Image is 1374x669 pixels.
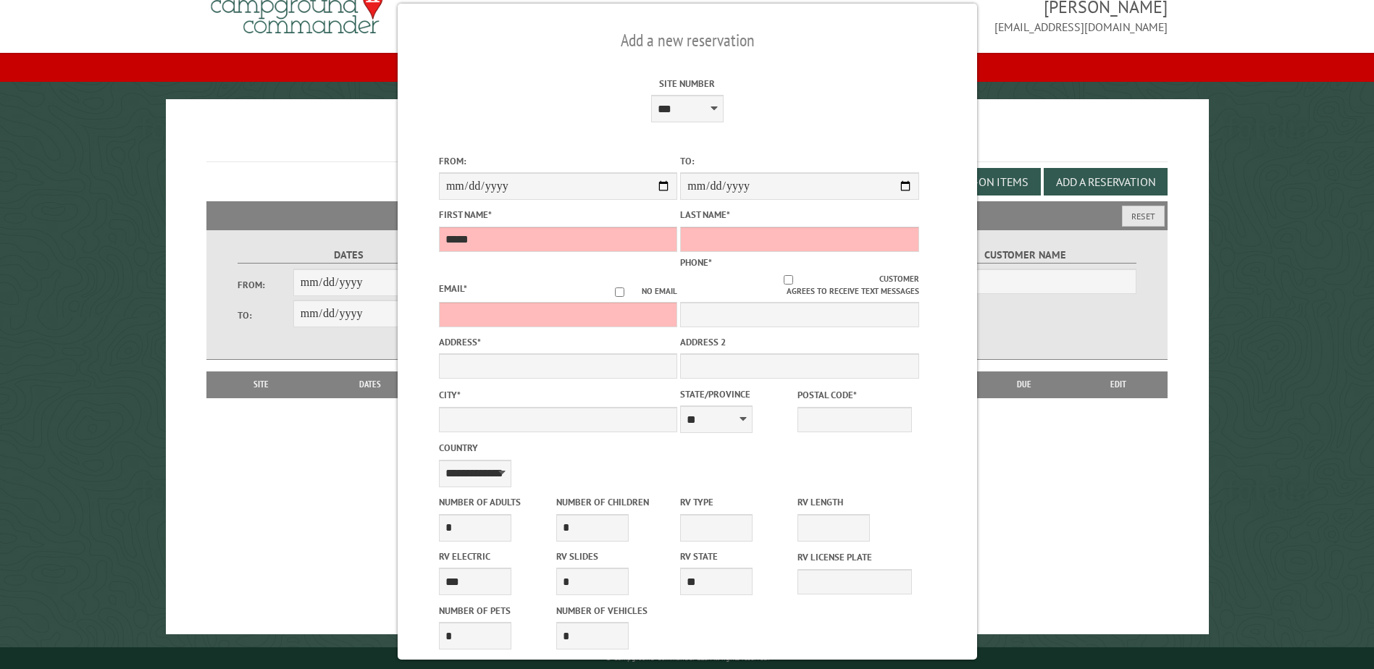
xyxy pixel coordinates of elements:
label: Phone [680,256,712,269]
h1: Reservations [206,122,1167,162]
label: RV Slides [556,550,670,563]
label: RV License Plate [797,550,912,564]
button: Edit Add-on Items [916,168,1041,195]
label: Country [438,441,676,455]
label: RV Length [797,495,912,509]
input: No email [598,287,642,297]
button: Reset [1122,206,1165,227]
label: Number of Children [556,495,670,509]
label: Number of Pets [438,604,553,618]
label: Address 2 [680,335,918,349]
label: Address [438,335,676,349]
label: Number of Adults [438,495,553,509]
label: Email [438,282,466,295]
label: To: [238,308,293,322]
label: Customer agrees to receive text messages [680,273,918,298]
label: From: [238,278,293,292]
label: Site Number [568,77,806,91]
label: Last Name [680,208,918,222]
th: Edit [1070,371,1168,397]
label: Number of Vehicles [556,604,670,618]
input: Customer agrees to receive text messages [698,275,879,285]
label: RV Electric [438,550,553,563]
small: © Campground Commander LLC. All rights reserved. [606,653,769,662]
th: Site [214,371,308,397]
label: State/Province [680,387,795,401]
label: RV State [680,550,795,563]
label: City [438,388,676,402]
h2: Add a new reservation [438,27,935,54]
label: Dates [238,247,458,264]
th: Dates [309,371,432,397]
label: First Name [438,208,676,222]
label: Postal Code [797,388,912,402]
h2: Filters [206,201,1167,229]
button: Add a Reservation [1044,168,1168,195]
th: Due [979,371,1070,397]
label: RV Type [680,495,795,509]
label: To: [680,154,918,168]
label: No email [598,285,677,298]
label: Customer Name [915,247,1136,264]
label: From: [438,154,676,168]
